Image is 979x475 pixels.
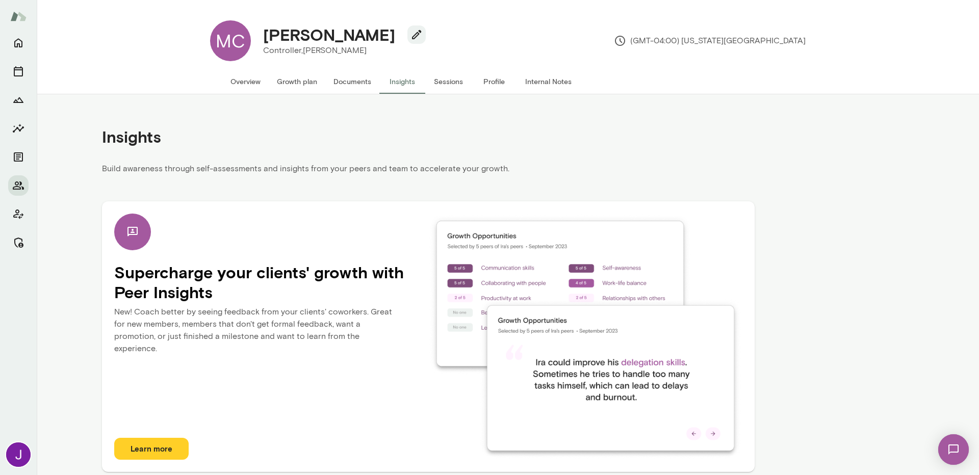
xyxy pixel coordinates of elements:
h4: [PERSON_NAME] [263,25,395,44]
img: Mento [10,7,27,26]
button: Internal Notes [517,69,580,94]
button: Client app [8,204,29,224]
button: Profile [471,69,517,94]
button: Members [8,175,29,196]
p: Controller, [PERSON_NAME] [263,44,418,57]
button: Manage [8,232,29,253]
div: MC [210,20,251,61]
p: Build awareness through self-assessments and insights from your peers and team to accelerate your... [102,163,755,181]
img: Jocelyn Grodin [6,442,31,467]
button: Growth plan [269,69,325,94]
button: Documents [325,69,379,94]
button: Overview [222,69,269,94]
img: insights [428,214,742,459]
button: Insights [379,69,425,94]
h4: Insights [102,127,161,146]
button: Home [8,33,29,53]
h4: Supercharge your clients' growth with Peer Insights [114,262,428,302]
button: Sessions [425,69,471,94]
button: Learn more [114,438,189,459]
p: New! Coach better by seeing feedback from your clients' coworkers. Great for new members, members... [114,302,428,365]
button: Growth Plan [8,90,29,110]
p: (GMT-04:00) [US_STATE][GEOGRAPHIC_DATA] [614,35,806,47]
button: Insights [8,118,29,139]
div: Supercharge your clients' growth with Peer InsightsNew! Coach better by seeing feedback from your... [102,201,755,471]
button: Sessions [8,61,29,82]
button: Documents [8,147,29,167]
